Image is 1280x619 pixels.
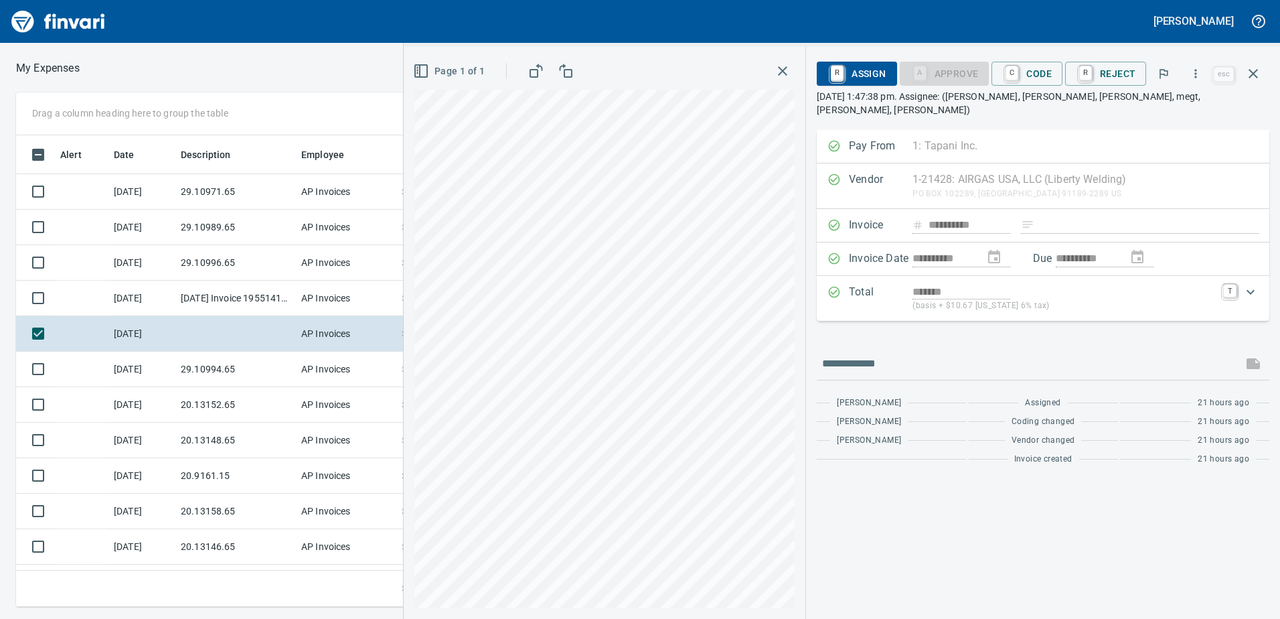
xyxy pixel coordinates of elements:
td: 29.10971.65 [175,174,296,210]
span: Coding changed [1012,415,1075,429]
td: AP Invoices [296,174,396,210]
a: C [1006,66,1018,80]
span: Code [1002,62,1052,85]
td: AP Invoices [296,210,396,245]
span: Description [181,147,248,163]
span: $ [402,581,407,596]
div: Coding Required [900,67,989,78]
button: CCode [991,62,1062,86]
span: 21 hours ago [1198,434,1249,448]
p: My Expenses [16,60,80,76]
button: RAssign [817,62,896,86]
td: AP Invoices [296,352,396,387]
td: AP Invoices [296,281,396,316]
a: esc [1214,67,1234,82]
td: 29.10989.65 [175,210,296,245]
td: 4594.65 [175,565,296,600]
img: Finvari [8,5,108,38]
button: RReject [1065,62,1146,86]
td: 29.10996.65 [175,245,296,281]
td: [DATE] [108,281,175,316]
span: $ [402,433,407,447]
td: AP Invoices [296,245,396,281]
td: AP Invoices [296,494,396,529]
a: T [1223,284,1236,297]
span: $ [402,220,407,234]
span: Description [181,147,231,163]
td: [DATE] [108,423,175,458]
span: $ [402,291,407,305]
span: $ [402,504,407,518]
span: 21 hours ago [1198,415,1249,429]
span: Page 1 of 1 [416,63,485,80]
a: R [1079,66,1092,80]
span: Employee [301,147,362,163]
td: AP Invoices [296,387,396,423]
td: 20.13158.65 [175,494,296,529]
td: [DATE] [108,174,175,210]
td: 20.9161.15 [175,458,296,494]
span: [PERSON_NAME] [837,415,901,429]
td: 29.10994.65 [175,352,296,387]
button: More [1181,59,1210,88]
td: 20.13148.65 [175,423,296,458]
nav: breadcrumb [16,60,80,76]
td: [DATE] [108,529,175,565]
span: 21 hours ago [1198,453,1249,466]
span: Assigned [1025,397,1060,410]
span: Reject [1076,62,1135,85]
td: AP Invoices [296,565,396,600]
p: Drag a column heading here to group the table [32,107,228,120]
td: [DATE] [108,210,175,245]
td: [DATE] Invoice 195514110 from Uline Inc (1-24846) [175,281,296,316]
td: [DATE] [108,494,175,529]
span: Close invoice [1210,58,1269,90]
span: $ [402,185,407,198]
span: Vendor changed [1012,434,1075,448]
span: $ [402,256,407,269]
span: Alert [60,147,99,163]
a: R [831,66,844,80]
td: AP Invoices [296,529,396,565]
span: [PERSON_NAME] [837,434,901,448]
span: Date [114,147,152,163]
span: Alert [60,147,82,163]
span: Invoice created [1014,453,1072,466]
span: $ [402,540,407,553]
td: [DATE] [108,458,175,494]
span: Employee [301,147,344,163]
div: Expand [817,276,1269,321]
p: Total [849,284,912,313]
td: [DATE] [108,352,175,387]
td: AP Invoices [296,423,396,458]
span: $ [402,327,407,340]
td: AP Invoices [296,316,396,352]
td: [DATE] [108,245,175,281]
span: 21 hours ago [1198,397,1249,410]
span: $ [402,469,407,482]
span: [PERSON_NAME] [837,397,901,410]
span: $ [402,362,407,376]
td: [DATE] [108,565,175,600]
button: [PERSON_NAME] [1150,11,1237,31]
h5: [PERSON_NAME] [1153,14,1234,28]
span: Date [114,147,135,163]
span: $ [402,398,407,411]
span: Assign [827,62,886,85]
p: (basis + $10.67 [US_STATE] 6% tax) [912,299,1215,313]
button: Flag [1149,59,1178,88]
span: This records your message into the invoice and notifies anyone mentioned [1237,348,1269,380]
td: 20.13146.65 [175,529,296,565]
td: AP Invoices [296,458,396,494]
td: 20.13152.65 [175,387,296,423]
td: [DATE] [108,316,175,352]
p: [DATE] 1:47:38 pm. Assignee: ([PERSON_NAME], [PERSON_NAME], [PERSON_NAME], megt, [PERSON_NAME], [... [817,90,1269,117]
td: [DATE] [108,387,175,423]
button: Page 1 of 1 [410,59,490,84]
